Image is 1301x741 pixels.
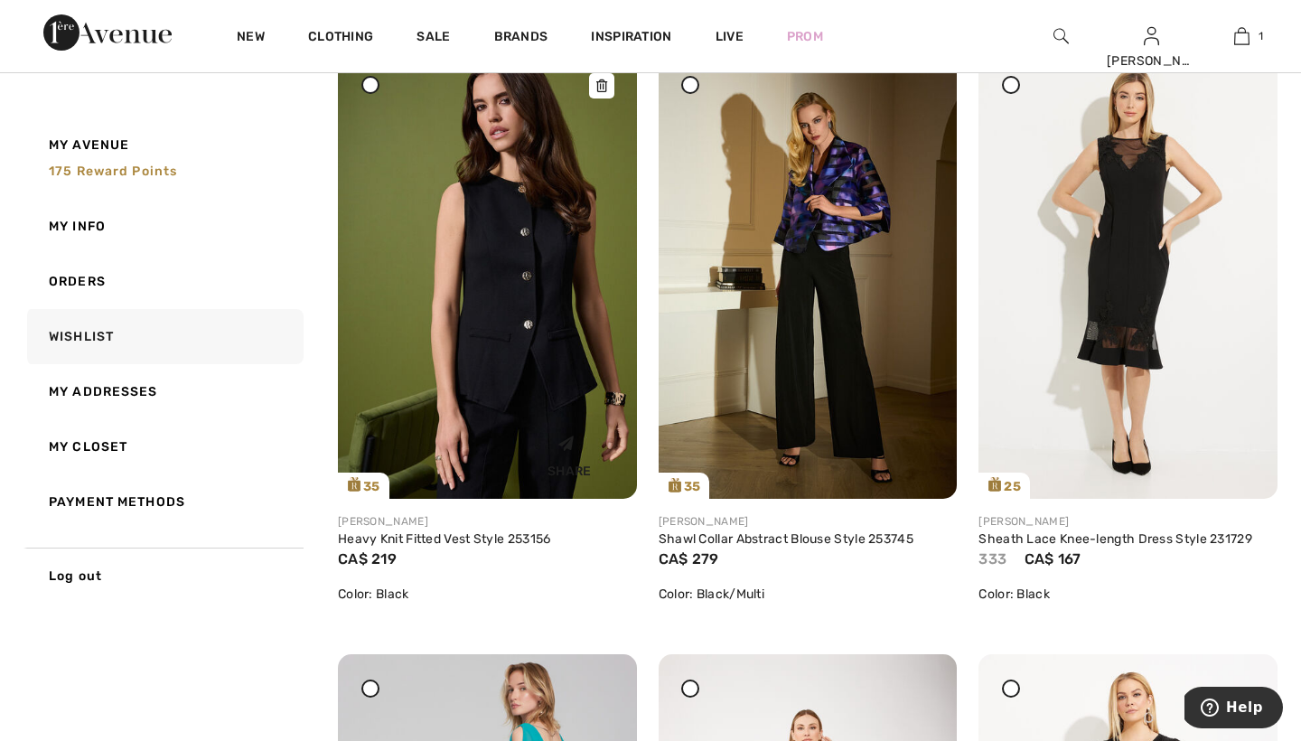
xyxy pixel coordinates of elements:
[659,51,958,499] img: joseph-ribkoff-jackets-blazers-black-multi_253745_6_b659_search.jpg
[23,364,304,419] a: My Addresses
[978,51,1278,499] img: joseph-ribkoff-dresses-jumpsuits-black_2317291_6870_search.jpg
[338,585,637,604] div: Color: Black
[308,29,373,48] a: Clothing
[338,51,637,499] img: joseph-ribkoff-jackets-blazers-black_253156_2_c941_search.jpg
[1053,25,1069,47] img: search the website
[787,27,823,46] a: Prom
[338,513,637,530] div: [PERSON_NAME]
[978,550,1006,567] span: 333
[659,531,913,547] a: Shawl Collar Abstract Blouse Style 253745
[978,531,1252,547] a: Sheath Lace Knee-length Dress Style 231729
[1144,27,1159,44] a: Sign In
[1184,687,1283,732] iframe: Opens a widget where you can find more information
[23,474,304,530] a: Payment Methods
[1144,25,1159,47] img: My Info
[659,585,958,604] div: Color: Black/Multi
[591,29,671,48] span: Inspiration
[659,550,719,567] span: CA$ 279
[23,548,304,604] a: Log out
[1259,28,1263,44] span: 1
[23,254,304,309] a: Orders
[1234,25,1250,47] img: My Bag
[49,136,129,155] span: My Avenue
[659,51,958,499] a: 35
[23,419,304,474] a: My Closet
[49,164,177,179] span: 175 Reward points
[338,51,637,499] a: 35
[43,14,172,51] img: 1ère Avenue
[716,27,744,46] a: Live
[23,309,304,364] a: Wishlist
[237,29,265,48] a: New
[978,51,1278,499] a: 25
[338,531,551,547] a: Heavy Knit Fitted Vest Style 253156
[417,29,450,48] a: Sale
[1107,52,1195,70] div: [PERSON_NAME]
[516,421,623,485] div: Share
[338,550,397,567] span: CA$ 219
[1025,550,1081,567] span: CA$ 167
[659,513,958,530] div: [PERSON_NAME]
[978,585,1278,604] div: Color: Black
[1197,25,1286,47] a: 1
[978,513,1278,530] div: [PERSON_NAME]
[23,199,304,254] a: My Info
[494,29,548,48] a: Brands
